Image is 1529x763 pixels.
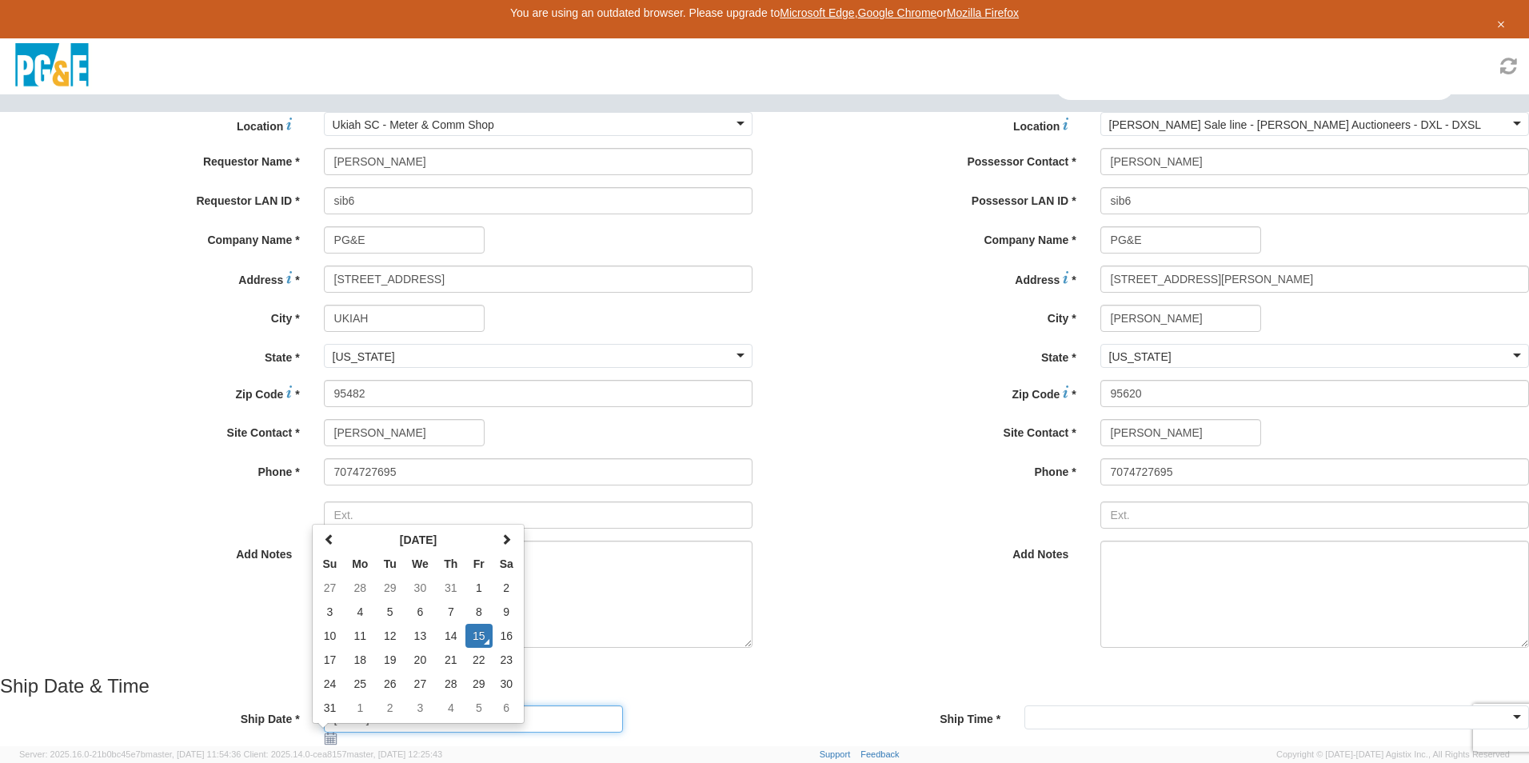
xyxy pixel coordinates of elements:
[146,749,242,759] span: master, [DATE] 11:54:36
[235,388,283,401] span: Zip Code
[237,120,283,133] span: Location
[437,696,465,720] td: 4
[493,600,521,624] td: 9
[333,117,494,133] div: Ukiah SC - Meter & Comm Shop
[437,600,465,624] td: 7
[344,552,376,576] th: Mo
[316,600,345,624] td: 3
[1015,274,1060,286] span: Address
[860,749,899,759] a: Feedback
[465,648,493,672] td: 22
[19,749,241,759] span: Server: 2025.16.0-21b0bc45e7b
[1012,548,1068,561] span: Add Notes
[376,672,404,696] td: 26
[376,624,404,648] td: 12
[404,576,437,600] td: 30
[404,552,437,576] th: We
[465,576,493,600] td: 1
[437,624,465,648] td: 14
[1100,501,1529,529] input: Ext.
[271,312,292,325] span: City
[344,672,376,696] td: 25
[265,351,292,364] span: State
[858,6,937,19] a: Google Chrome
[316,672,345,696] td: 24
[324,501,753,529] input: Ext.
[404,648,437,672] td: 20
[493,624,521,648] td: 16
[1048,312,1068,325] span: City
[984,234,1068,246] span: Company Name
[316,624,345,648] td: 10
[13,5,1516,21] div: You are using an outdated browser. Please upgrade to , or
[376,600,404,624] td: 5
[244,749,443,759] span: Client: 2025.14.0-cea8157
[404,696,437,720] td: 3
[437,576,465,600] td: 31
[12,43,92,90] img: pge-logo-06675f144f4cfa6a6814.png
[196,194,292,207] span: Requestor LAN ID
[465,624,493,648] td: 15
[1012,388,1060,401] span: Zip Code
[344,528,493,552] th: Select Month
[1013,120,1060,133] span: Location
[947,6,1019,19] a: Mozilla Firefox
[404,672,437,696] td: 27
[465,552,493,576] th: Fr
[207,234,292,246] span: Company Name
[241,713,293,725] span: Ship Date
[465,696,493,720] td: 5
[1276,749,1510,761] span: Copyright © [DATE]-[DATE] Agistix Inc., All Rights Reserved
[376,552,404,576] th: Tu
[376,576,404,600] td: 29
[344,576,376,600] td: 28
[501,533,512,545] span: Next Month
[437,552,465,576] th: Th
[316,552,345,576] th: Su
[780,6,854,19] a: Microsoft Edge
[344,696,376,720] td: 1
[820,749,851,759] a: Support
[493,552,521,576] th: Sa
[1041,351,1068,364] span: State
[324,533,335,545] span: Previous Month
[465,600,493,624] td: 8
[1109,117,1482,133] div: [PERSON_NAME] Sale line - [PERSON_NAME] Auctioneers - DXL - DXSL
[404,600,437,624] td: 6
[227,426,293,439] span: Site Contact
[203,155,292,168] span: Requestor Name
[493,672,521,696] td: 30
[316,696,345,720] td: 31
[493,696,521,720] td: 6
[344,624,376,648] td: 11
[376,696,404,720] td: 2
[316,576,345,600] td: 27
[437,672,465,696] td: 28
[1004,426,1069,439] span: Site Contact
[1109,349,1172,365] div: [US_STATE]
[257,465,292,478] span: Phone
[437,648,465,672] td: 21
[972,194,1068,207] span: Possessor LAN ID
[333,349,395,365] div: [US_STATE]
[493,576,521,600] td: 2
[404,624,437,648] td: 13
[344,648,376,672] td: 18
[465,672,493,696] td: 29
[493,648,521,672] td: 23
[238,274,283,286] span: Address
[316,648,345,672] td: 17
[940,713,993,725] span: Ship Time
[967,155,1068,168] span: Possessor Contact
[376,648,404,672] td: 19
[1034,465,1068,478] span: Phone
[347,749,443,759] span: master, [DATE] 12:25:43
[236,548,292,561] span: Add Notes
[344,600,376,624] td: 4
